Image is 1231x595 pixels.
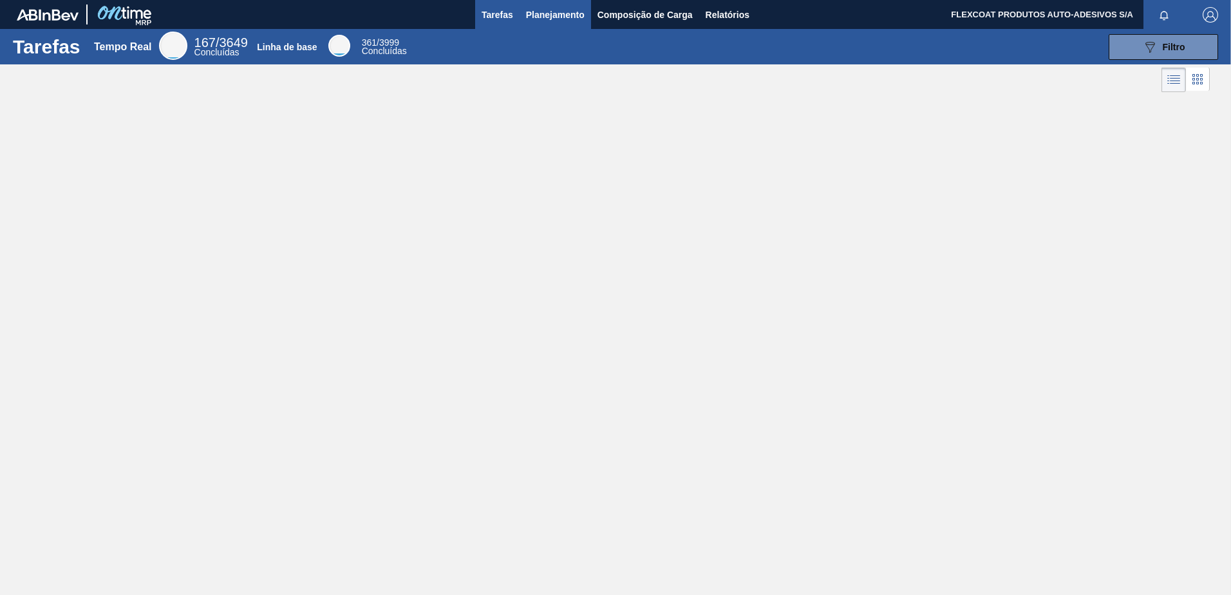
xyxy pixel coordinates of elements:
[526,7,585,23] span: Planejamento
[94,41,152,53] div: Tempo Real
[362,46,407,56] span: Concluídas
[159,32,187,60] div: Real Time
[194,37,248,57] div: Real Time
[1109,34,1218,60] button: Filtro
[257,42,317,52] div: Linha de base
[482,7,513,23] span: Tarefas
[379,37,399,48] font: 3999
[597,7,693,23] span: Composição de Carga
[194,47,240,57] span: Concluídas
[194,35,248,50] span: /
[194,35,216,50] span: 167
[1186,68,1210,92] div: Visão em Cards
[1163,42,1185,52] span: Filtro
[219,35,248,50] font: 3649
[1203,7,1218,23] img: Logout
[328,35,350,57] div: Base Line
[362,39,407,55] div: Base Line
[362,37,377,48] span: 361
[362,37,399,48] span: /
[17,9,79,21] img: TNhmsLtSVTkK8tSr43FrP2fwEKptu5GPRR3wAAAABJRU5ErkJggg==
[706,7,749,23] span: Relatórios
[13,39,80,54] h1: Tarefas
[1143,6,1185,24] button: Notificações
[1161,68,1186,92] div: Visão em Lista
